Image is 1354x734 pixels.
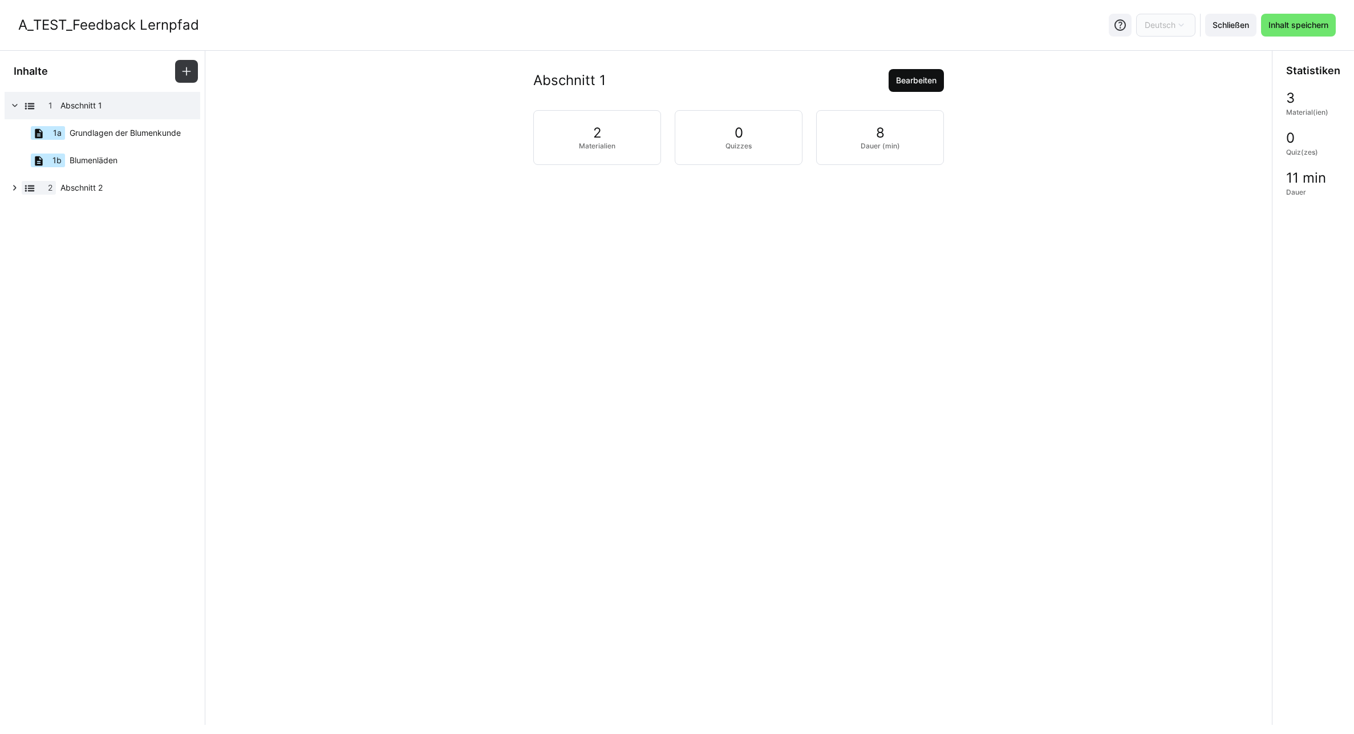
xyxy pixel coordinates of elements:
span: 2 [48,182,52,193]
span: 1b [52,155,62,166]
span: Quiz(zes) [1286,148,1318,157]
h2: 8 [876,124,885,142]
div: A_TEST_Feedback Lernpfad [18,17,199,34]
span: Abschnitt 1 [60,100,185,111]
button: Inhalt speichern [1261,14,1336,37]
span: Grundlagen der Blumenkunde [70,127,181,139]
button: Schließen [1205,14,1256,37]
span: 0 [1286,131,1295,146]
h3: Inhalte [14,65,48,78]
span: Deutsch [1145,19,1175,31]
span: Blumenläden [70,155,117,166]
span: 1a [53,127,62,139]
span: Inhalt speichern [1267,19,1330,31]
span: 11 min [1286,171,1326,185]
h3: Statistiken [1286,64,1340,77]
h2: Abschnitt 1 [533,72,606,89]
p: Materialien [579,142,615,151]
p: Dauer (min) [861,142,900,151]
span: Material(ien) [1286,108,1328,117]
span: Schließen [1211,19,1251,31]
button: Bearbeiten [889,69,944,92]
span: Dauer [1286,188,1306,197]
p: Quizzes [725,142,752,151]
span: Abschnitt 2 [60,182,185,193]
h2: 0 [735,124,743,142]
span: Bearbeiten [894,75,938,86]
span: 1 [48,100,52,111]
span: 3 [1286,91,1295,106]
h2: 2 [593,124,602,142]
